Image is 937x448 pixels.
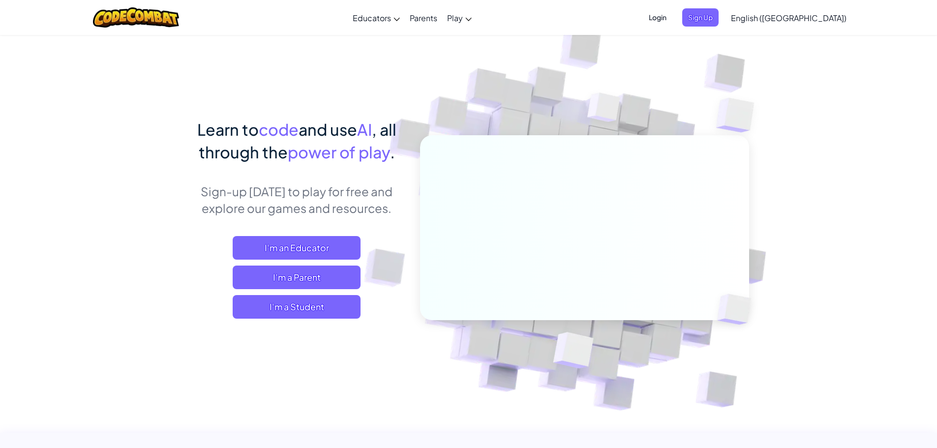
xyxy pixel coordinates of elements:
[353,13,391,23] span: Educators
[288,142,390,162] span: power of play
[405,4,442,31] a: Parents
[233,295,361,319] button: I'm a Student
[233,236,361,260] a: I'm an Educator
[696,74,782,157] img: Overlap cubes
[197,119,259,139] span: Learn to
[682,8,719,27] button: Sign Up
[529,311,617,393] img: Overlap cubes
[233,266,361,289] a: I'm a Parent
[348,4,405,31] a: Educators
[700,273,774,345] img: Overlap cubes
[726,4,851,31] a: English ([GEOGRAPHIC_DATA])
[357,119,372,139] span: AI
[93,7,179,28] img: CodeCombat logo
[442,4,477,31] a: Play
[259,119,299,139] span: code
[569,73,639,147] img: Overlap cubes
[643,8,672,27] button: Login
[447,13,463,23] span: Play
[731,13,846,23] span: English ([GEOGRAPHIC_DATA])
[299,119,357,139] span: and use
[390,142,395,162] span: .
[188,183,405,216] p: Sign-up [DATE] to play for free and explore our games and resources.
